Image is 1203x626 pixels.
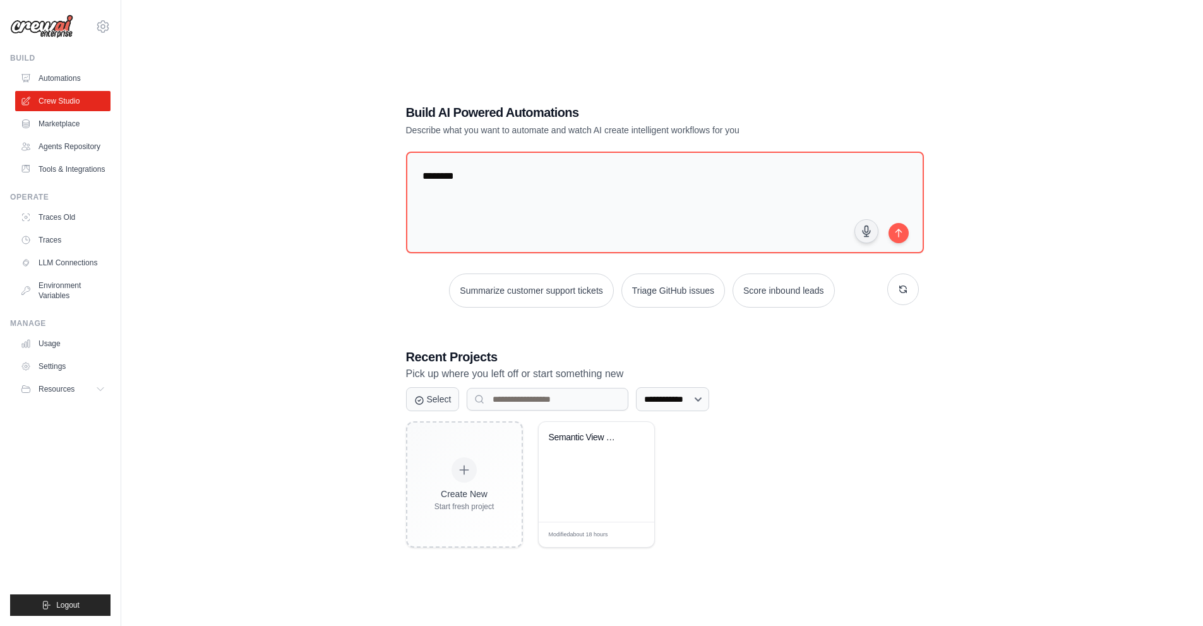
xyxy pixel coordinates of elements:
[15,230,111,250] a: Traces
[15,334,111,354] a: Usage
[10,15,73,39] img: Logo
[854,219,878,243] button: Click to speak your automation idea
[549,432,625,443] div: Semantic View Project
[549,531,608,539] span: Modified about 18 hours
[624,530,635,539] span: Edit
[10,192,111,202] div: Operate
[887,274,919,305] button: Get new suggestions
[434,488,494,500] div: Create New
[56,600,80,610] span: Logout
[39,384,75,394] span: Resources
[406,366,919,382] p: Pick up where you left off or start something new
[1140,565,1203,626] iframe: Chat Widget
[449,274,613,308] button: Summarize customer support tickets
[406,387,460,411] button: Select
[406,348,919,366] h3: Recent Projects
[10,594,111,616] button: Logout
[434,502,494,512] div: Start fresh project
[406,124,830,136] p: Describe what you want to automate and watch AI create intelligent workflows for you
[15,275,111,306] a: Environment Variables
[406,104,830,121] h1: Build AI Powered Automations
[15,136,111,157] a: Agents Repository
[15,356,111,376] a: Settings
[15,379,111,399] button: Resources
[733,274,835,308] button: Score inbound leads
[15,91,111,111] a: Crew Studio
[15,207,111,227] a: Traces Old
[15,253,111,273] a: LLM Connections
[15,68,111,88] a: Automations
[621,274,725,308] button: Triage GitHub issues
[15,159,111,179] a: Tools & Integrations
[10,318,111,328] div: Manage
[1140,565,1203,626] div: Widget de chat
[10,53,111,63] div: Build
[15,114,111,134] a: Marketplace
